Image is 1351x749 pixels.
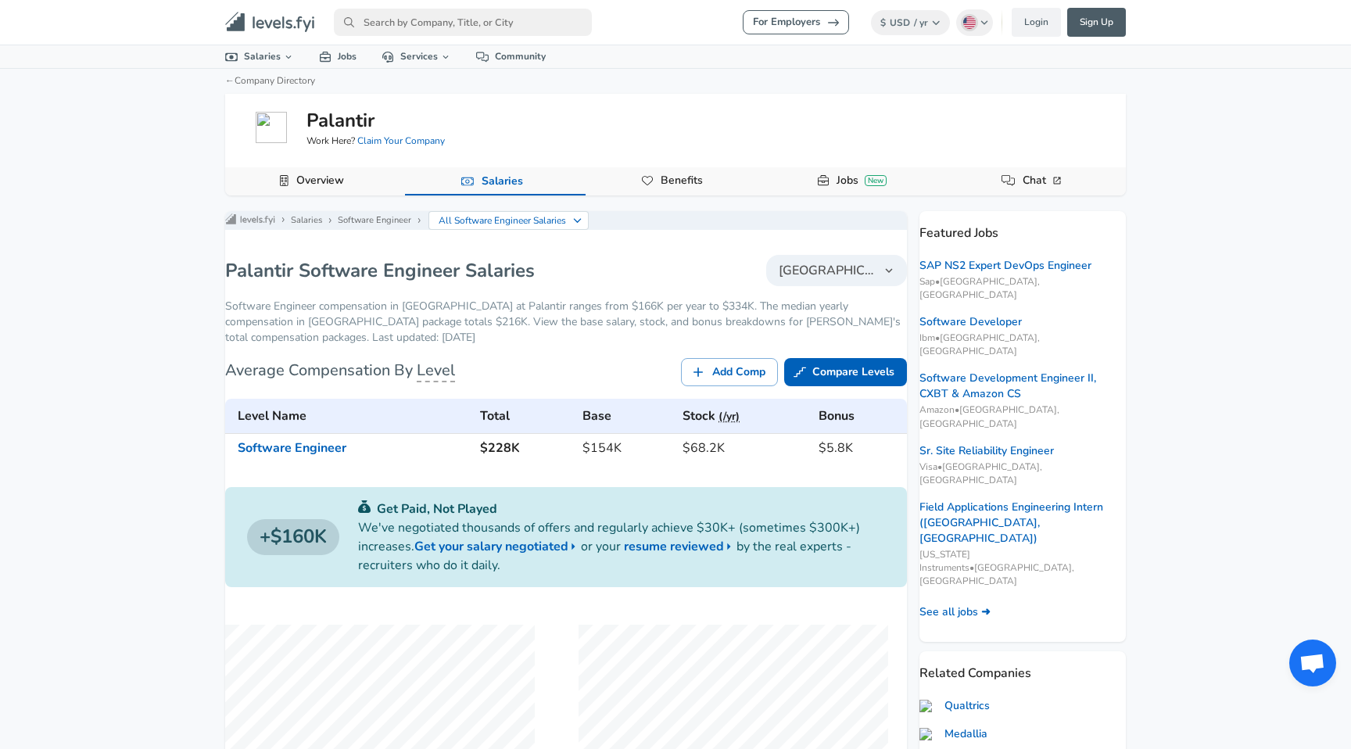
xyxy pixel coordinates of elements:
p: Get Paid, Not Played [358,500,885,518]
span: $ [880,16,886,29]
a: JobsNew [830,167,893,194]
nav: primary [206,6,1145,38]
a: Benefits [654,167,709,194]
p: Featured Jobs [919,211,1126,242]
a: Qualtrics [919,698,990,714]
h6: Stock [683,405,806,427]
h6: Base [582,405,671,427]
span: Amazon • [GEOGRAPHIC_DATA], [GEOGRAPHIC_DATA] [919,403,1126,430]
img: qualtrics.com [919,700,938,712]
a: $160K [247,519,339,555]
a: Compare Levels [784,358,907,387]
span: Ibm • [GEOGRAPHIC_DATA], [GEOGRAPHIC_DATA] [919,331,1126,358]
p: We've negotiated thousands of offers and regularly achieve $30K+ (sometimes $300K+) increases. or... [358,518,885,575]
a: Services [369,45,464,68]
div: Open chat [1289,640,1336,686]
a: resume reviewed [624,537,736,556]
a: Software Development Engineer II, CXBT & Amazon CS [919,371,1126,402]
p: Related Companies [919,651,1126,683]
img: medallia.com [919,728,938,740]
h6: Average Compensation By [225,358,455,383]
a: See all jobs ➜ [919,604,991,620]
a: Claim Your Company [357,134,445,147]
button: [GEOGRAPHIC_DATA] [766,255,907,286]
a: Software Engineer [338,214,411,227]
a: Jobs [306,45,369,68]
p: All Software Engineer Salaries [439,213,567,228]
div: Company Data Navigation [225,167,1126,195]
h6: Bonus [819,405,901,427]
a: Get your salary negotiated [414,537,581,556]
h6: Total [480,405,570,427]
img: English (US) [963,16,976,29]
span: / yr [914,16,928,29]
a: Chat [1016,167,1070,194]
a: Login [1012,8,1061,37]
a: For Employers [743,10,849,34]
a: Overview [290,167,350,194]
img: palantir.com [256,112,287,143]
h6: $68.2K [683,437,806,459]
span: [GEOGRAPHIC_DATA] [779,261,876,280]
table: Palantir's Software Engineer levels [225,399,907,462]
a: Sign Up [1067,8,1126,37]
span: USD [890,16,910,29]
a: Field Applications Engineering Intern ([GEOGRAPHIC_DATA], [GEOGRAPHIC_DATA]) [919,500,1126,547]
h1: Palantir Software Engineer Salaries [225,258,535,283]
h6: $228K [480,437,570,459]
a: Community [464,45,558,68]
button: $USD/ yr [871,10,950,35]
a: Medallia [919,726,987,742]
input: Search by Company, Title, or City [334,9,592,36]
span: Sap • [GEOGRAPHIC_DATA], [GEOGRAPHIC_DATA] [919,275,1126,302]
a: Add Comp [681,358,778,387]
span: [US_STATE] Instruments • [GEOGRAPHIC_DATA], [GEOGRAPHIC_DATA] [919,548,1126,588]
p: Software Engineer compensation in [GEOGRAPHIC_DATA] at Palantir ranges from $166K per year to $33... [225,299,907,346]
a: ←Company Directory [225,74,315,87]
a: Sr. Site Reliability Engineer [919,443,1054,459]
h6: Level Name [238,405,468,427]
a: Salaries [475,168,529,195]
span: Work Here? [306,134,445,148]
h6: $154K [582,437,671,459]
a: Salaries [291,214,322,227]
span: Level [417,360,455,382]
button: English (US) [956,9,994,36]
a: Software Developer [919,314,1022,330]
button: (/yr) [719,407,740,427]
h6: $5.8K [819,437,901,459]
span: Visa • [GEOGRAPHIC_DATA], [GEOGRAPHIC_DATA] [919,461,1126,487]
img: svg+xml;base64,PHN2ZyB4bWxucz0iaHR0cDovL3d3dy53My5vcmcvMjAwMC9zdmciIGZpbGw9IiMwYzU0NjAiIHZpZXdCb3... [358,500,371,513]
a: SAP NS2 Expert DevOps Engineer [919,258,1091,274]
a: Salaries [213,45,306,68]
h5: Palantir [306,107,374,134]
a: Software Engineer [238,439,346,457]
div: New [865,175,887,186]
